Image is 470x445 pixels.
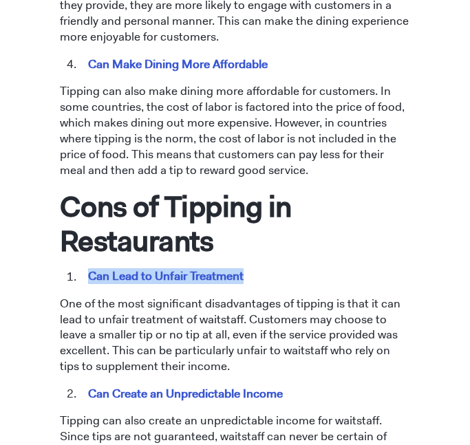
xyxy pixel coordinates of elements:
mark: Can Make Dining More Affordable [86,54,270,74]
h1: Cons of Tipping in Restaurants [60,190,411,259]
mark: Can Lead to Unfair Treatment [86,266,246,286]
mark: Can Create an Unpredictable Income [86,384,286,404]
p: Tipping can also make dining more affordable for customers. In some countries, the cost of labor ... [60,83,411,178]
p: One of the most significant disadvantages of tipping is that it can lead to unfair treatment of w... [60,296,411,375]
